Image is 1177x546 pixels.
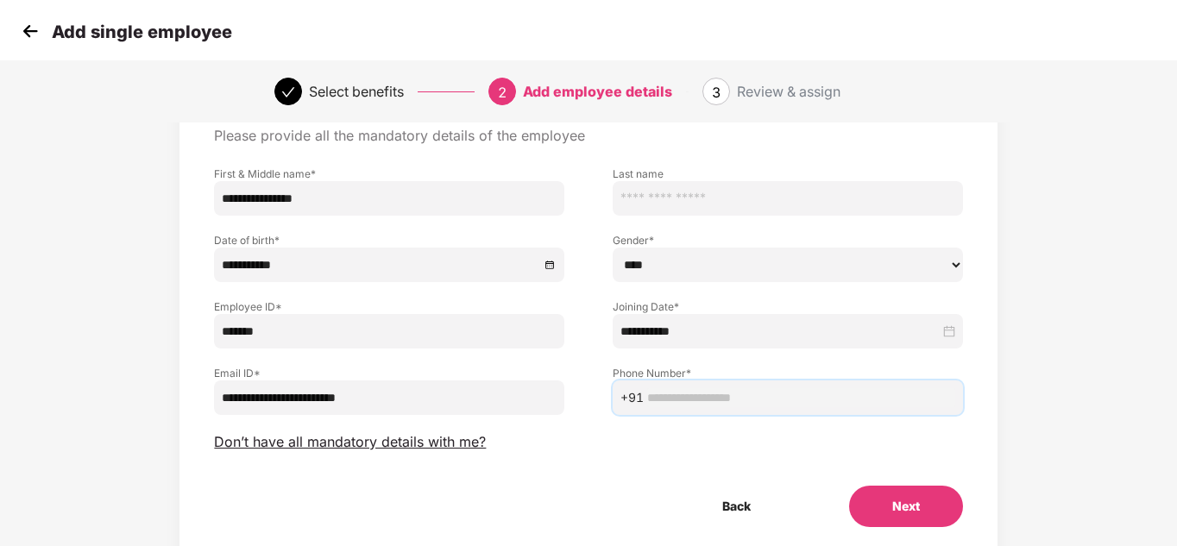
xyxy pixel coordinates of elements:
span: +91 [620,388,644,407]
div: Review & assign [737,78,840,105]
button: Next [849,486,963,527]
span: check [281,85,295,99]
label: Email ID [214,366,564,380]
div: Add employee details [523,78,672,105]
p: Please provide all the mandatory details of the employee [214,127,962,145]
span: 3 [712,84,721,101]
span: 2 [498,84,507,101]
label: Date of birth [214,233,564,248]
label: Employee ID [214,299,564,314]
label: First & Middle name [214,166,564,181]
img: svg+xml;base64,PHN2ZyB4bWxucz0iaHR0cDovL3d3dy53My5vcmcvMjAwMC9zdmciIHdpZHRoPSIzMCIgaGVpZ2h0PSIzMC... [17,18,43,44]
div: Select benefits [309,78,404,105]
button: Back [679,486,794,527]
label: Last name [613,166,963,181]
label: Phone Number [613,366,963,380]
p: Add single employee [52,22,232,42]
label: Gender [613,233,963,248]
label: Joining Date [613,299,963,314]
span: Don’t have all mandatory details with me? [214,433,486,451]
